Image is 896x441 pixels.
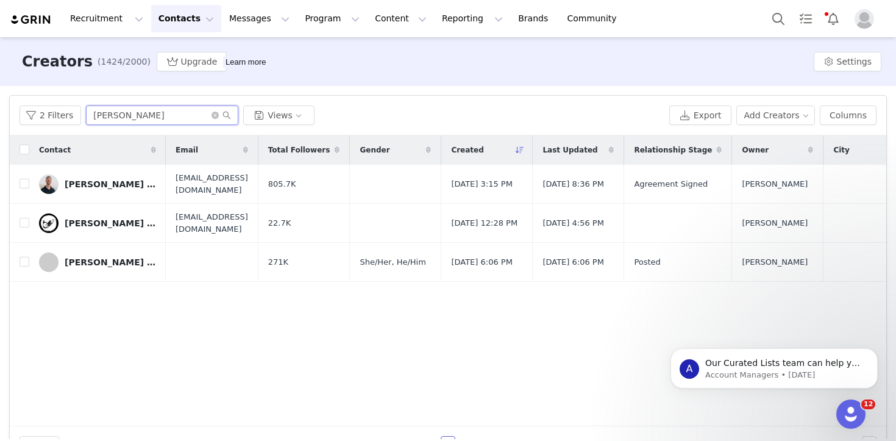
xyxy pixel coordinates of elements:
[151,5,221,32] button: Contacts
[53,47,210,58] p: Message from Account Managers, sent 8w ago
[669,106,731,125] button: Export
[53,35,210,227] span: Our Curated Lists team can help you find more creators! Our team of prospect-sourcing experts are...
[176,211,248,235] span: [EMAIL_ADDRESS][DOMAIN_NAME]
[268,145,330,156] span: Total Followers
[792,5,819,32] a: Tasks
[297,5,367,32] button: Program
[435,5,510,32] button: Reporting
[368,5,434,32] button: Content
[39,174,59,194] img: 1a7c59e3-93e9-447e-a937-42bf6378df3d.jpg
[176,172,248,196] span: [EMAIL_ADDRESS][DOMAIN_NAME]
[39,174,156,194] a: [PERSON_NAME] & [PERSON_NAME]
[634,145,712,156] span: Relationship Stage
[814,52,881,71] button: Settings
[63,5,151,32] button: Recruitment
[511,5,559,32] a: Brands
[652,323,896,408] iframe: Intercom notifications message
[451,217,517,229] span: [DATE] 12:28 PM
[360,145,389,156] span: Gender
[634,178,708,190] span: Agreement Signed
[39,213,59,233] img: 043e615b-76be-4884-a501-84e5ec06780b--s.jpg
[560,5,630,32] a: Community
[451,145,483,156] span: Created
[847,9,886,29] button: Profile
[39,253,156,272] a: [PERSON_NAME] & [PERSON_NAME]
[176,145,198,156] span: Email
[22,51,93,73] h3: Creators
[820,5,847,32] button: Notifications
[39,213,156,233] a: [PERSON_NAME] L’Odyssée de [PERSON_NAME]
[742,145,769,156] span: Owner
[65,179,156,189] div: [PERSON_NAME] & [PERSON_NAME]
[157,52,227,71] button: Upgrade
[243,106,315,125] button: Views
[20,106,81,125] button: 2 Filters
[268,217,291,229] span: 22.7K
[451,256,512,268] span: [DATE] 6:06 PM
[86,106,238,125] input: Search...
[855,9,874,29] img: placeholder-profile.jpg
[742,178,808,190] span: [PERSON_NAME]
[542,178,603,190] span: [DATE] 8:36 PM
[833,145,849,156] span: City
[451,178,512,190] span: [DATE] 3:15 PM
[360,256,425,268] span: She/Her, He/Him
[39,145,71,156] span: Contact
[222,111,231,120] i: icon: search
[861,400,875,409] span: 12
[736,106,816,125] button: Add Creators
[212,112,219,119] i: icon: close-circle
[268,178,296,190] span: 805.7K
[222,5,297,32] button: Messages
[98,56,151,68] span: (1424/2000)
[65,218,156,228] div: [PERSON_NAME] L’Odyssée de [PERSON_NAME]
[10,14,52,26] img: grin logo
[223,56,268,68] div: Tooltip anchor
[836,400,866,429] iframe: Intercom live chat
[742,217,808,229] span: [PERSON_NAME]
[765,5,792,32] button: Search
[542,256,603,268] span: [DATE] 6:06 PM
[268,256,288,268] span: 271K
[634,256,660,268] span: Posted
[820,106,876,125] button: Columns
[742,256,808,268] span: [PERSON_NAME]
[542,217,603,229] span: [DATE] 4:56 PM
[542,145,597,156] span: Last Updated
[65,257,156,267] div: [PERSON_NAME] & [PERSON_NAME]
